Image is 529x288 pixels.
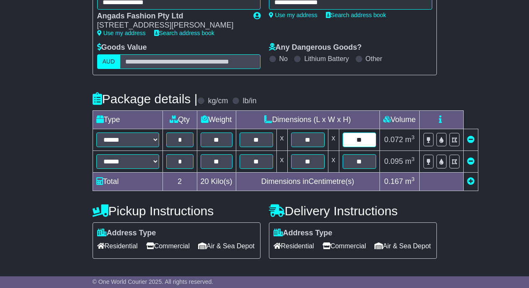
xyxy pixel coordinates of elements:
span: Commercial [323,240,366,252]
sup: 3 [411,156,415,162]
a: Use my address [97,30,146,36]
div: [STREET_ADDRESS][PERSON_NAME] [97,21,245,30]
div: Angads Fashion Pty Ltd [97,12,245,21]
a: Remove this item [467,135,475,144]
span: Air & Sea Depot [374,240,431,252]
td: 2 [163,172,197,191]
span: Residential [97,240,138,252]
h4: Delivery Instructions [269,204,437,218]
label: kg/cm [208,97,228,106]
label: No [279,55,288,63]
span: m [405,157,415,166]
td: x [328,150,339,172]
td: x [328,129,339,150]
td: Volume [379,110,419,129]
td: Qty [163,110,197,129]
a: Search address book [154,30,214,36]
label: Other [366,55,382,63]
td: Dimensions (L x W x H) [236,110,379,129]
label: Lithium Battery [304,55,349,63]
sup: 3 [411,134,415,140]
td: x [276,129,287,150]
span: m [405,135,415,144]
a: Search address book [326,12,386,18]
span: © One World Courier 2025. All rights reserved. [93,278,214,285]
td: Type [93,110,163,129]
span: Commercial [146,240,190,252]
a: Remove this item [467,157,475,166]
td: Weight [197,110,236,129]
td: x [276,150,287,172]
label: Address Type [97,229,156,238]
td: Dimensions in Centimetre(s) [236,172,379,191]
label: AUD [97,54,121,69]
a: Add new item [467,177,475,186]
span: 20 [201,177,209,186]
span: 0.095 [384,157,403,166]
span: Residential [274,240,314,252]
td: Kilo(s) [197,172,236,191]
label: Address Type [274,229,333,238]
h4: Package details | [93,92,198,106]
td: Total [93,172,163,191]
span: Air & Sea Depot [198,240,255,252]
label: Any Dangerous Goods? [269,43,362,52]
label: lb/in [243,97,256,106]
h4: Pickup Instructions [93,204,261,218]
span: 0.072 [384,135,403,144]
label: Goods Value [97,43,147,52]
a: Use my address [269,12,317,18]
sup: 3 [411,176,415,182]
span: 0.167 [384,177,403,186]
span: m [405,177,415,186]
